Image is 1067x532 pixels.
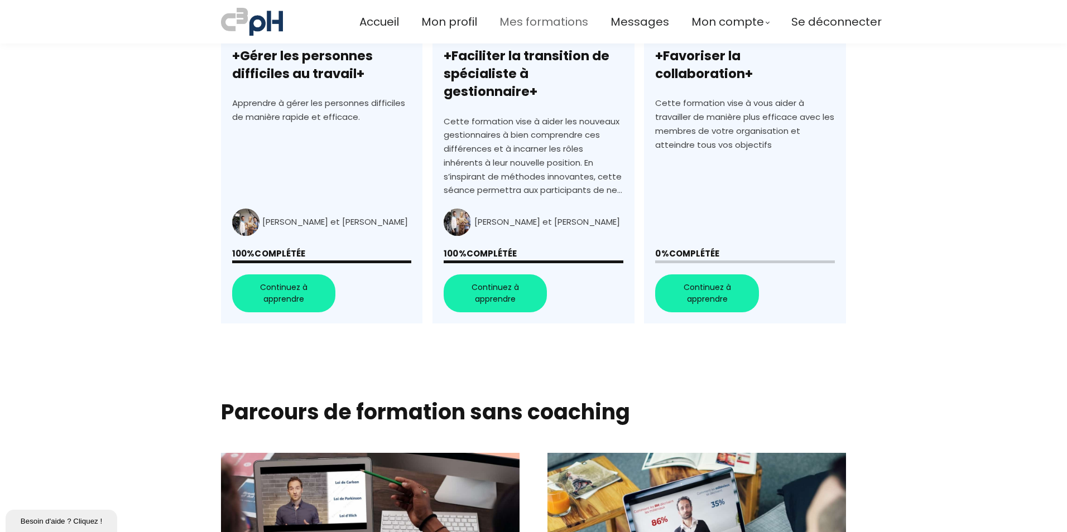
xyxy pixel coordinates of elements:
a: Se déconnecter [791,13,882,31]
a: Messages [611,13,669,31]
a: Mes formations [499,13,588,31]
span: Mon compte [691,13,764,31]
iframe: chat widget [6,507,119,532]
a: Mon profil [421,13,477,31]
img: a70bc7685e0efc0bd0b04b3506828469.jpeg [221,6,283,38]
h1: Parcours de formation sans coaching [221,399,846,425]
a: Accueil [359,13,399,31]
